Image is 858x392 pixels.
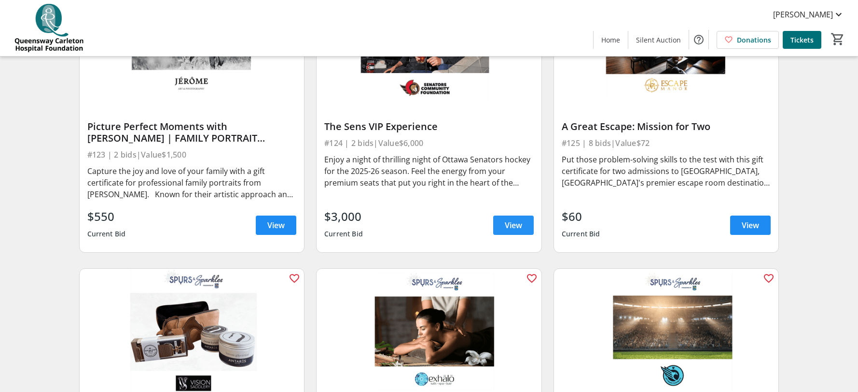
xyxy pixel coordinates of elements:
[562,208,600,225] div: $60
[737,35,771,45] span: Donations
[6,4,92,52] img: QCH Foundation's Logo
[562,136,771,150] div: #125 | 8 bids | Value $72
[601,35,620,45] span: Home
[267,219,285,231] span: View
[562,121,771,132] div: A Great Escape: Mission for Two
[562,225,600,243] div: Current Bid
[324,154,534,189] div: Enjoy a night of thrilling night of Ottawa Senators hockey for the 2025-26 season. Feel the energ...
[87,208,126,225] div: $550
[689,30,708,49] button: Help
[773,9,833,20] span: [PERSON_NAME]
[324,121,534,132] div: The Sens VIP Experience
[790,35,814,45] span: Tickets
[493,216,534,235] a: View
[763,273,775,284] mat-icon: favorite_outline
[324,225,363,243] div: Current Bid
[783,31,821,49] a: Tickets
[87,121,297,144] div: Picture Perfect Moments with [PERSON_NAME] | FAMILY PORTRAIT SESSION
[717,31,779,49] a: Donations
[562,154,771,189] div: Put those problem-solving skills to the test with this gift certificate for two admissions to [GE...
[505,219,522,231] span: View
[594,31,628,49] a: Home
[765,7,852,22] button: [PERSON_NAME]
[628,31,689,49] a: Silent Auction
[636,35,681,45] span: Silent Auction
[730,216,771,235] a: View
[87,148,297,161] div: #123 | 2 bids | Value $1,500
[324,208,363,225] div: $3,000
[87,225,126,243] div: Current Bid
[742,219,759,231] span: View
[526,273,538,284] mat-icon: favorite_outline
[289,273,300,284] mat-icon: favorite_outline
[829,30,846,48] button: Cart
[324,136,534,150] div: #124 | 2 bids | Value $6,000
[256,216,296,235] a: View
[87,165,297,200] div: Capture the joy and love of your family with a gift certificate for professional family portraits...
